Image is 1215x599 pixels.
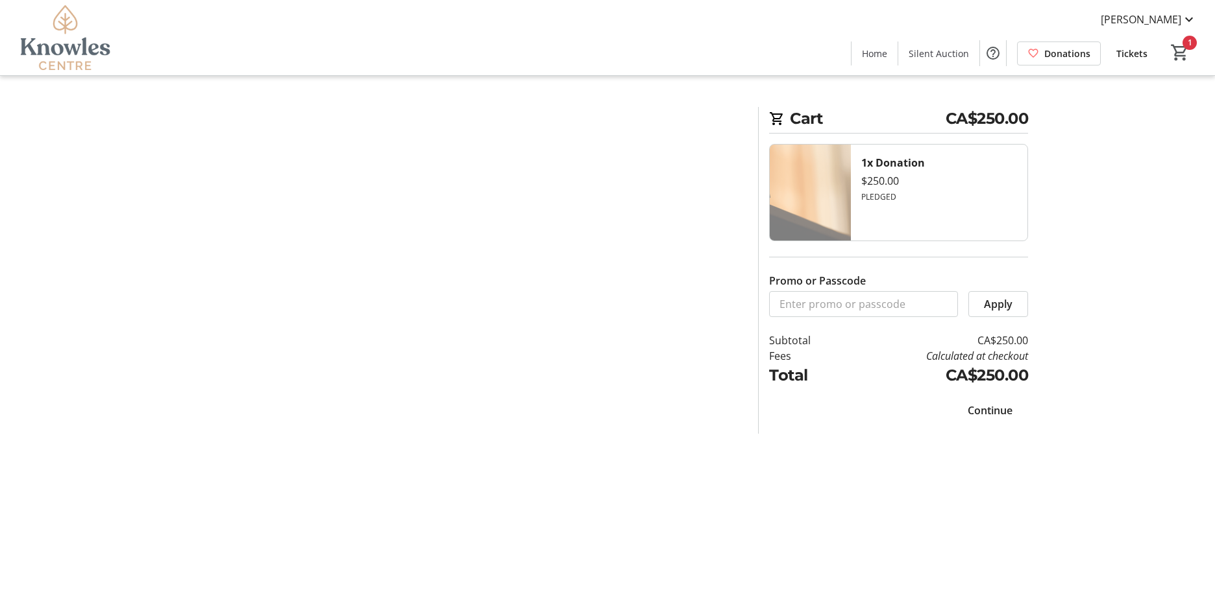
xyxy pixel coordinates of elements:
[844,348,1028,364] td: Calculated at checkout
[861,173,899,189] div: $250.00
[861,191,896,203] div: PLEDGED
[984,296,1012,312] span: Apply
[852,41,898,65] a: Home
[769,333,844,348] td: Subtotal
[952,397,1028,423] button: Continue
[1101,12,1181,27] span: [PERSON_NAME]
[769,291,958,317] input: Enter promo or passcode
[980,40,1006,66] button: Help
[1106,41,1158,65] a: Tickets
[909,47,969,60] span: Silent Auction
[844,333,1028,348] td: CA$250.00
[1044,47,1090,60] span: Donations
[1017,41,1101,65] a: Donations
[968,403,1012,418] span: Continue
[1090,9,1207,30] button: [PERSON_NAME]
[862,47,887,60] span: Home
[8,5,123,70] img: Knowles Centre's Logo
[861,155,925,170] div: 1x Donation
[1116,47,1147,60] span: Tickets
[844,364,1028,387] td: CA$250.00
[769,364,844,387] td: Total
[769,348,844,364] td: Fees
[946,107,1029,130] span: CA$250.00
[769,107,1028,134] h2: Cart
[968,291,1028,317] button: Apply
[769,273,866,288] label: Promo or Passcode
[1168,41,1192,64] button: Cart
[898,41,979,65] a: Silent Auction
[770,145,851,241] img: Donation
